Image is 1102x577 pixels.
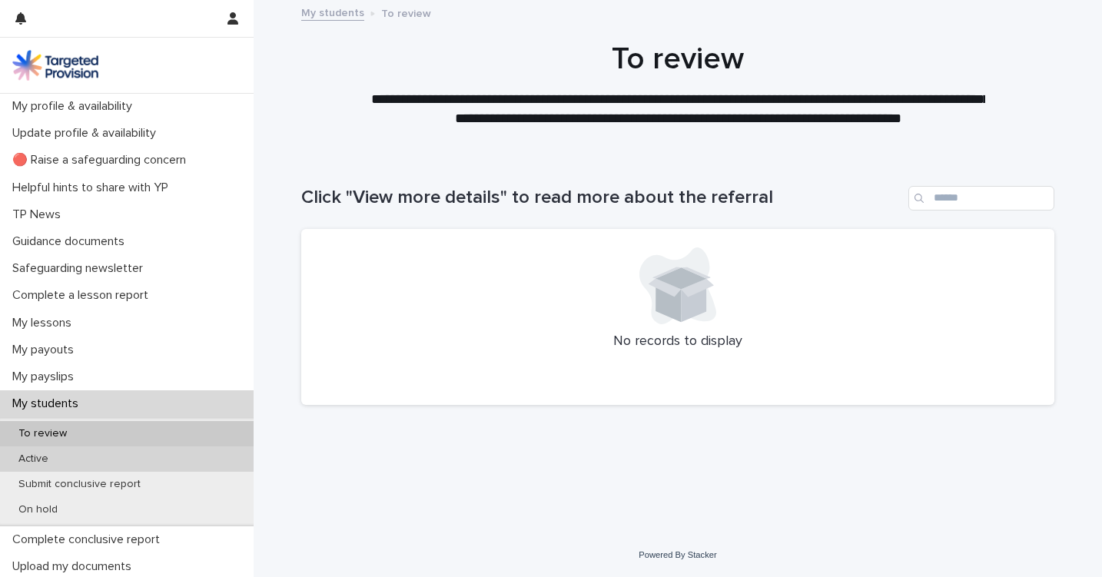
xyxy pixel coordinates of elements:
[6,343,86,357] p: My payouts
[6,153,198,167] p: 🔴 Raise a safeguarding concern
[6,234,137,249] p: Guidance documents
[908,186,1054,211] input: Search
[320,333,1036,350] p: No records to display
[6,370,86,384] p: My payslips
[6,99,144,114] p: My profile & availability
[381,4,431,21] p: To review
[6,261,155,276] p: Safeguarding newsletter
[6,559,144,574] p: Upload my documents
[6,288,161,303] p: Complete a lesson report
[6,316,84,330] p: My lessons
[6,478,153,491] p: Submit conclusive report
[6,427,79,440] p: To review
[12,50,98,81] img: M5nRWzHhSzIhMunXDL62
[6,532,172,547] p: Complete conclusive report
[6,453,61,466] p: Active
[6,503,70,516] p: On hold
[6,126,168,141] p: Update profile & availability
[301,41,1054,78] h1: To review
[639,550,716,559] a: Powered By Stacker
[6,181,181,195] p: Helpful hints to share with YP
[6,207,73,222] p: TP News
[301,3,364,21] a: My students
[301,187,902,209] h1: Click "View more details" to read more about the referral
[6,396,91,411] p: My students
